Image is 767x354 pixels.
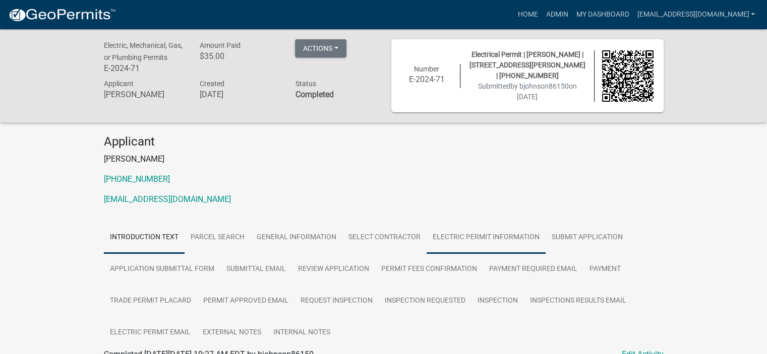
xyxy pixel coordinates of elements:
[104,41,183,61] span: Electric, Mechanical, Gas, or Plumbing Permits
[471,285,524,317] a: Inspection
[542,5,572,24] a: Admin
[295,90,333,99] strong: Completed
[342,222,427,254] a: Select Contractor
[199,90,280,99] h6: [DATE]
[199,51,280,61] h6: $35.00
[104,153,664,165] p: [PERSON_NAME]
[199,80,224,88] span: Created
[572,5,633,24] a: My Dashboard
[401,75,453,84] h6: E-2024-71
[267,317,336,349] a: Internal Notes
[414,65,439,73] span: Number
[104,63,185,73] h6: E-2024-71
[104,174,170,184] a: [PHONE_NUMBER]
[251,222,342,254] a: General Information
[633,5,759,24] a: [EMAIL_ADDRESS][DOMAIN_NAME]
[104,90,185,99] h6: [PERSON_NAME]
[197,285,294,317] a: Permit Approved Email
[104,253,220,286] a: Application Submittal Form
[583,253,627,286] a: Payment
[379,285,471,317] a: Inspection Requested
[483,253,583,286] a: Payment Required Email
[185,222,251,254] a: Parcel search
[104,285,197,317] a: Trade Permit Placard
[104,134,664,149] h4: Applicant
[375,253,483,286] a: Permit Fees Confirmation
[427,222,546,254] a: Electric Permit Information
[104,80,134,88] span: Applicant
[294,285,379,317] a: Request Inspection
[478,82,577,101] span: Submitted on [DATE]
[104,317,197,349] a: Electric Permit Email
[513,5,542,24] a: Home
[510,82,569,90] span: by bjohnson86150
[197,317,267,349] a: External Notes
[220,253,292,286] a: Submittal Email
[546,222,629,254] a: Submit Application
[524,285,632,317] a: Inspections Results Email
[104,222,185,254] a: Introduction Text
[295,39,346,57] button: Actions
[469,50,585,80] span: Electrical Permit | [PERSON_NAME] | [STREET_ADDRESS][PERSON_NAME] | [PHONE_NUMBER]
[104,194,231,204] a: [EMAIL_ADDRESS][DOMAIN_NAME]
[292,253,375,286] a: Review Application
[199,41,240,49] span: Amount Paid
[602,50,654,102] img: QR code
[295,80,316,88] span: Status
